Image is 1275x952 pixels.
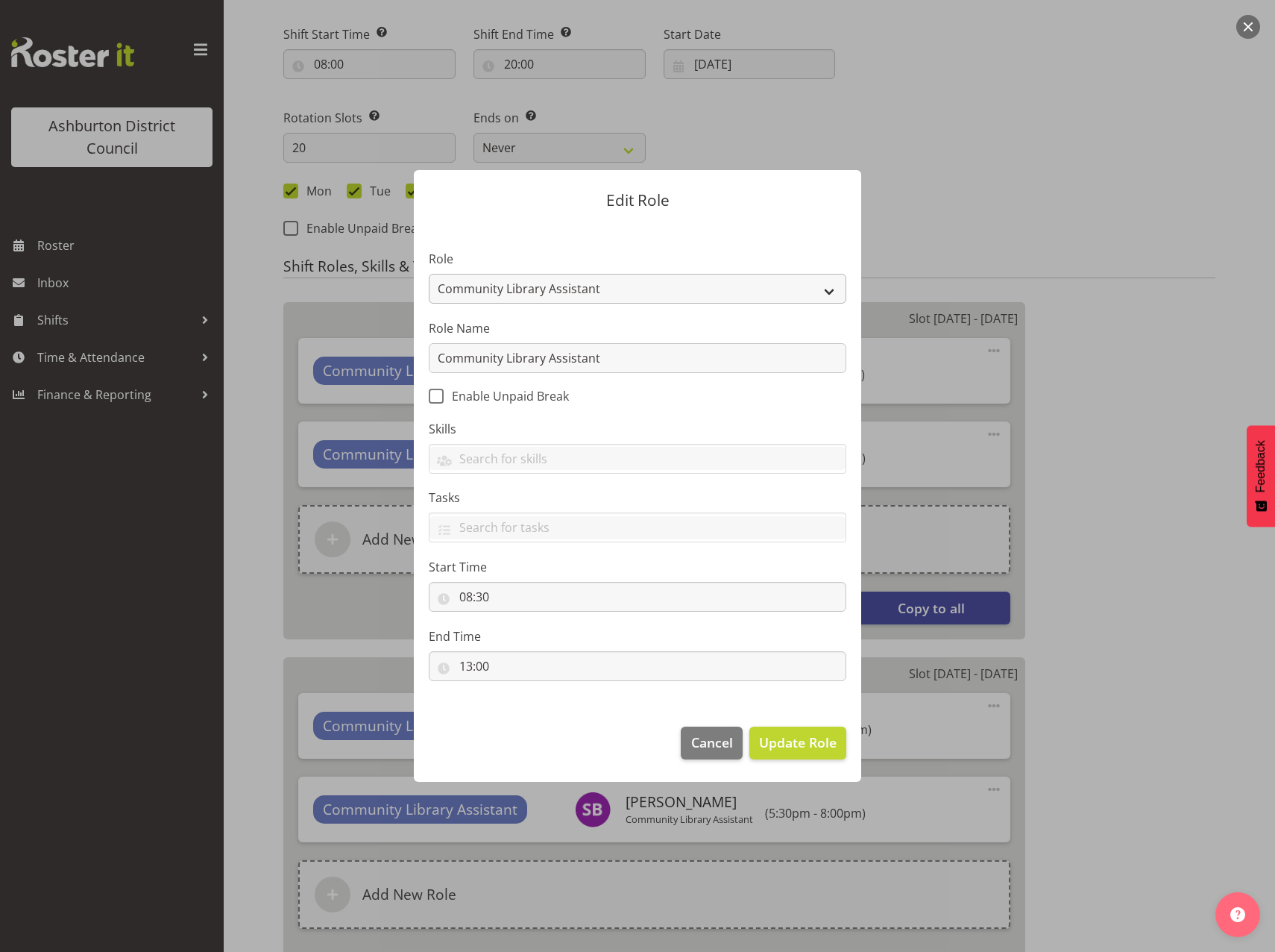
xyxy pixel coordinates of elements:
label: End Time [429,627,846,645]
label: Start Time [429,558,846,576]
span: Cancel [691,733,733,752]
span: Feedback [1254,440,1268,492]
p: Edit Role [429,192,846,208]
span: Enable Unpaid Break [444,389,569,404]
button: Update Role [749,727,846,760]
button: Feedback - Show survey [1247,425,1275,527]
input: Click to select... [429,582,846,612]
span: Update Role [759,733,837,752]
input: E.g. Waiter 1 [429,343,846,373]
label: Tasks [429,489,846,507]
label: Role [429,250,846,268]
img: help-xxl-2.png [1230,907,1245,922]
label: Skills [429,420,846,438]
label: Role Name [429,319,846,337]
button: Cancel [681,727,742,760]
input: Search for skills [429,447,846,470]
input: Search for tasks [429,516,846,539]
input: Click to select... [429,651,846,681]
